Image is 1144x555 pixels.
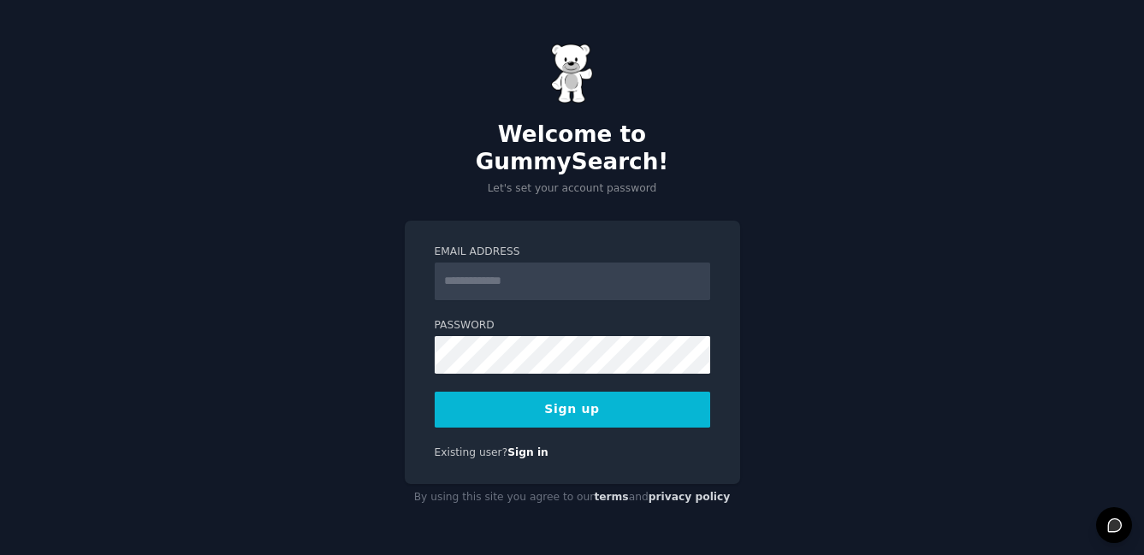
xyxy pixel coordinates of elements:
label: Password [435,318,710,334]
button: Sign up [435,392,710,428]
img: Gummy Bear [551,44,594,103]
div: By using this site you agree to our and [405,484,740,511]
a: terms [594,491,628,503]
p: Let's set your account password [405,181,740,197]
h2: Welcome to GummySearch! [405,121,740,175]
span: Existing user? [435,446,508,458]
a: privacy policy [649,491,731,503]
a: Sign in [507,446,548,458]
label: Email Address [435,245,710,260]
